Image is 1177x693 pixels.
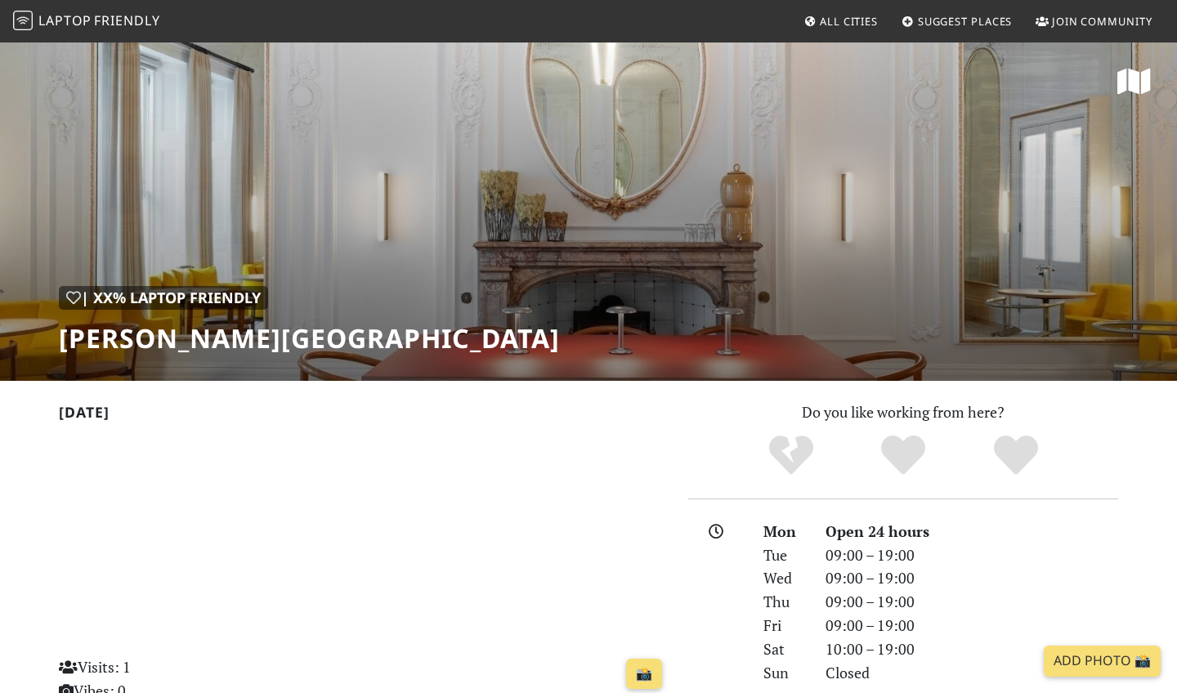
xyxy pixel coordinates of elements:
[59,404,669,427] h2: [DATE]
[816,661,1128,685] div: Closed
[1029,7,1159,36] a: Join Community
[816,590,1128,614] div: 09:00 – 19:00
[13,11,33,30] img: LaptopFriendly
[895,7,1019,36] a: Suggest Places
[847,433,960,478] div: Yes
[754,590,816,614] div: Thu
[626,659,662,690] a: 📸
[816,520,1128,543] div: Open 24 hours
[797,7,884,36] a: All Cities
[820,14,878,29] span: All Cities
[754,661,816,685] div: Sun
[816,566,1128,590] div: 09:00 – 19:00
[816,543,1128,567] div: 09:00 – 19:00
[94,11,159,29] span: Friendly
[735,433,848,478] div: No
[1052,14,1152,29] span: Join Community
[918,14,1013,29] span: Suggest Places
[754,566,816,590] div: Wed
[960,433,1072,478] div: Definitely!
[754,637,816,661] div: Sat
[688,400,1118,424] p: Do you like working from here?
[59,286,268,310] div: | XX% Laptop Friendly
[816,637,1128,661] div: 10:00 – 19:00
[13,7,160,36] a: LaptopFriendly LaptopFriendly
[754,520,816,543] div: Mon
[754,614,816,637] div: Fri
[816,614,1128,637] div: 09:00 – 19:00
[59,323,560,354] h1: [PERSON_NAME][GEOGRAPHIC_DATA]
[754,543,816,567] div: Tue
[38,11,92,29] span: Laptop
